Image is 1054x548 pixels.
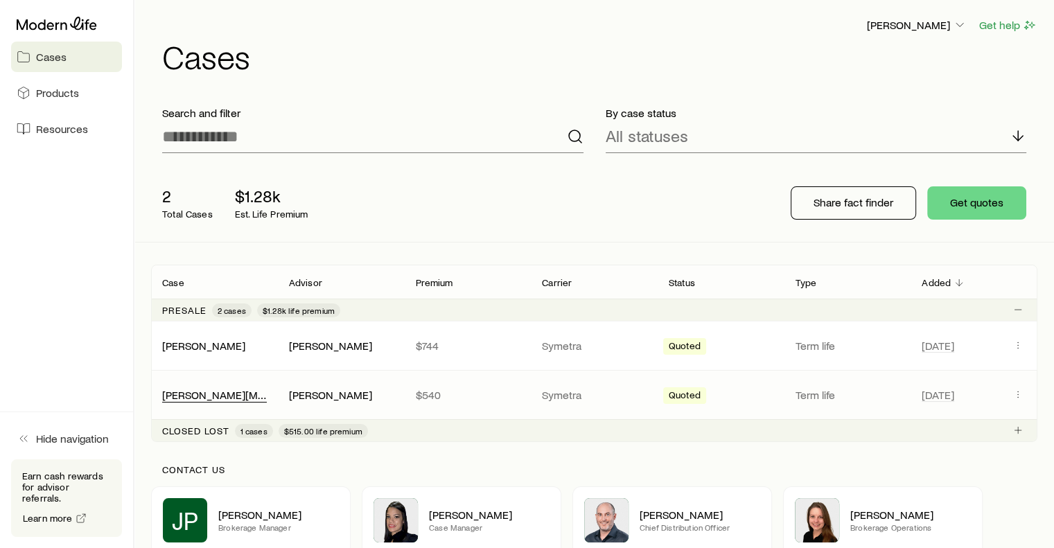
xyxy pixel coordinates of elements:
[36,50,67,64] span: Cases
[606,106,1027,120] p: By case status
[218,522,339,533] p: Brokerage Manager
[11,42,122,72] a: Cases
[922,388,954,402] span: [DATE]
[791,186,916,220] button: Share fact finder
[584,498,629,542] img: Dan Pierson
[162,425,229,436] p: Closed lost
[669,389,701,404] span: Quoted
[23,513,73,523] span: Learn more
[606,126,688,145] p: All statuses
[289,277,322,288] p: Advisor
[162,39,1037,73] h1: Cases
[927,186,1026,220] button: Get quotes
[240,425,267,436] span: 1 cases
[162,209,213,220] p: Total Cases
[162,305,207,316] p: Presale
[162,186,213,206] p: 2
[669,277,695,288] p: Status
[978,17,1037,33] button: Get help
[374,498,418,542] img: Elana Hasten
[235,186,308,206] p: $1.28k
[162,339,245,352] a: [PERSON_NAME]
[640,508,760,522] p: [PERSON_NAME]
[162,388,328,401] a: [PERSON_NAME][MEDICAL_DATA]
[415,339,520,353] p: $744
[218,508,339,522] p: [PERSON_NAME]
[542,339,647,353] p: Symetra
[36,122,88,136] span: Resources
[867,18,967,32] p: [PERSON_NAME]
[36,432,109,445] span: Hide navigation
[850,508,971,522] p: [PERSON_NAME]
[162,277,184,288] p: Case
[640,522,760,533] p: Chief Distribution Officer
[922,339,954,353] span: [DATE]
[415,388,520,402] p: $540
[542,277,572,288] p: Carrier
[11,423,122,454] button: Hide navigation
[151,265,1037,442] div: Client cases
[415,277,453,288] p: Premium
[172,506,198,534] span: JP
[289,339,372,353] div: [PERSON_NAME]
[11,114,122,144] a: Resources
[866,17,967,34] button: [PERSON_NAME]
[11,78,122,108] a: Products
[162,388,267,403] div: [PERSON_NAME][MEDICAL_DATA]
[22,470,111,504] p: Earn cash rewards for advisor referrals.
[542,388,647,402] p: Symetra
[795,498,839,542] img: Ellen Wall
[162,339,245,353] div: [PERSON_NAME]
[36,86,79,100] span: Products
[922,277,951,288] p: Added
[162,464,1026,475] p: Contact us
[429,522,550,533] p: Case Manager
[263,305,335,316] span: $1.28k life premium
[284,425,362,436] span: $515.00 life premium
[235,209,308,220] p: Est. Life Premium
[218,305,246,316] span: 2 cases
[669,340,701,355] span: Quoted
[289,388,372,403] div: [PERSON_NAME]
[11,459,122,537] div: Earn cash rewards for advisor referrals.Learn more
[814,195,893,209] p: Share fact finder
[796,339,900,353] p: Term life
[162,106,583,120] p: Search and filter
[796,277,817,288] p: Type
[796,388,900,402] p: Term life
[850,522,971,533] p: Brokerage Operations
[429,508,550,522] p: [PERSON_NAME]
